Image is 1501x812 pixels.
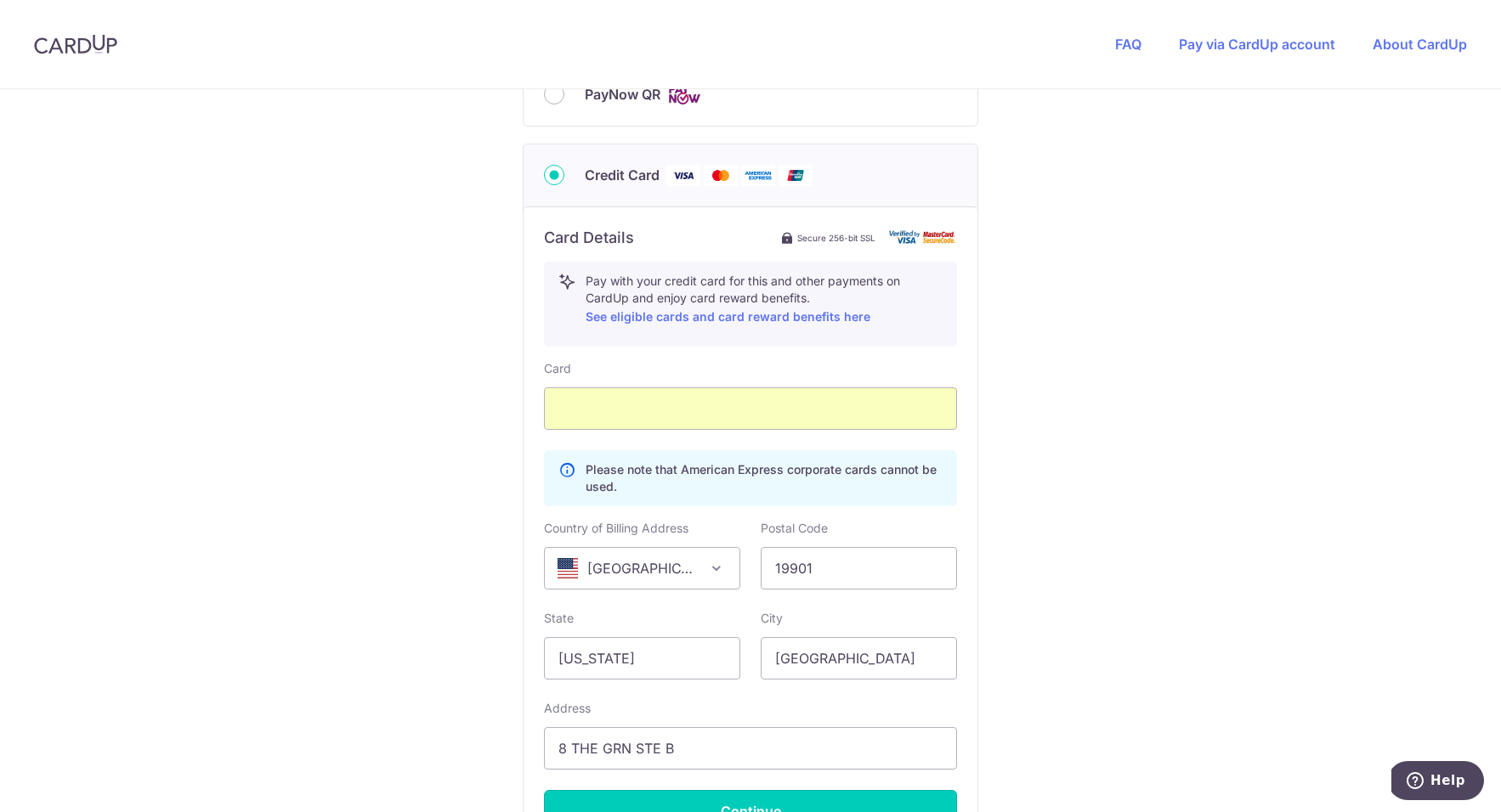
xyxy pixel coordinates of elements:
span: United States [544,547,740,589]
label: Card [544,360,571,377]
img: American Express [741,165,775,186]
img: Visa [666,165,700,186]
a: See eligible cards and card reward benefits here [586,309,870,324]
a: FAQ [1115,36,1141,53]
label: State [544,610,574,627]
img: Cards logo [667,84,701,105]
label: City [761,610,783,627]
div: PayNow QR Cards logo [544,84,957,105]
img: card secure [889,230,957,245]
span: Credit Card [585,165,660,185]
img: Mastercard [704,165,738,186]
a: About CardUp [1373,36,1467,53]
span: Secure 256-bit SSL [797,231,875,245]
input: Example 123456 [761,547,957,589]
label: Country of Billing Address [544,520,688,537]
img: CardUp [34,34,117,54]
label: Postal Code [761,520,828,537]
span: United States [545,548,739,589]
h6: Card Details [544,228,634,248]
label: Address [544,700,591,717]
iframe: Secure card payment input frame [558,398,943,419]
div: Credit Card Visa Mastercard American Express Union Pay [544,165,957,186]
p: Please note that American Express corporate cards cannot be used. [586,461,943,495]
span: PayNow QR [585,84,660,104]
img: Union Pay [779,165,813,186]
p: Pay with your credit card for this and other payments on CardUp and enjoy card reward benefits. [586,273,943,327]
iframe: Opens a widget where you can find more information [1391,761,1484,804]
a: Pay via CardUp account [1179,36,1335,53]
